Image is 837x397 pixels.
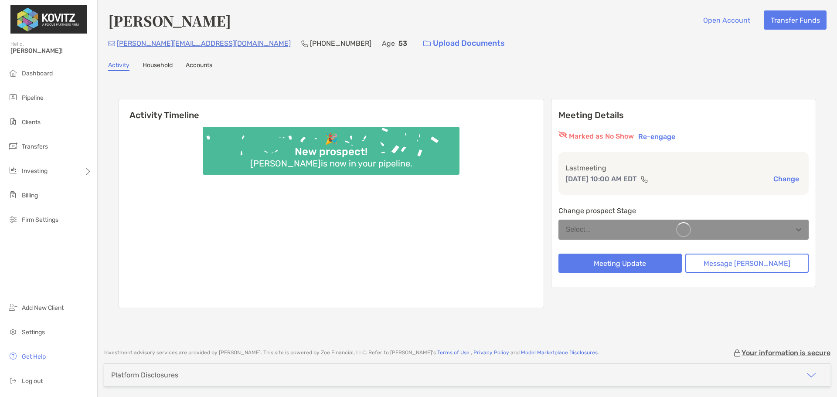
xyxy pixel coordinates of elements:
img: firm-settings icon [8,214,18,224]
button: Transfer Funds [764,10,827,30]
span: Pipeline [22,94,44,102]
span: Clients [22,119,41,126]
img: add_new_client icon [8,302,18,312]
a: Terms of Use [437,349,470,356]
img: clients icon [8,116,18,127]
a: Upload Documents [418,34,510,53]
a: Activity [108,61,129,71]
span: Log out [22,377,43,385]
button: Change [771,174,802,183]
span: Firm Settings [22,216,58,224]
img: Email Icon [108,41,115,46]
button: Re-engage [636,131,678,142]
p: Investment advisory services are provided by [PERSON_NAME] . This site is powered by Zoe Financia... [104,349,599,356]
span: Transfers [22,143,48,150]
img: Phone Icon [301,40,308,47]
img: Zoe Logo [10,3,87,35]
p: Last meeting [565,163,802,173]
span: Dashboard [22,70,53,77]
p: Change prospect Stage [558,205,809,216]
span: [PERSON_NAME]! [10,47,92,54]
a: Privacy Policy [473,349,509,356]
img: billing icon [8,190,18,200]
img: button icon [423,41,431,47]
p: Age [382,38,395,49]
p: 53 [398,38,407,49]
p: Marked as No Show [569,131,634,142]
button: Message [PERSON_NAME] [685,254,809,273]
img: get-help icon [8,351,18,361]
p: [PHONE_NUMBER] [310,38,371,49]
img: pipeline icon [8,92,18,102]
span: Get Help [22,353,46,360]
div: New prospect! [291,146,371,158]
img: logout icon [8,375,18,386]
span: Settings [22,329,45,336]
a: Household [143,61,173,71]
p: [DATE] 10:00 AM EDT [565,173,637,184]
p: Meeting Details [558,110,809,121]
div: 🎉 [321,133,341,146]
img: investing icon [8,165,18,176]
p: Your information is secure [742,349,830,357]
h6: Activity Timeline [119,99,544,120]
button: Meeting Update [558,254,682,273]
a: Model Marketplace Disclosures [521,349,598,356]
img: settings icon [8,326,18,337]
div: Platform Disclosures [111,371,178,379]
span: Investing [22,167,48,175]
a: Accounts [186,61,212,71]
p: [PERSON_NAME][EMAIL_ADDRESS][DOMAIN_NAME] [117,38,291,49]
div: [PERSON_NAME] is now in your pipeline. [247,158,416,169]
img: communication type [640,176,648,183]
img: red eyr [558,131,567,138]
span: Billing [22,192,38,199]
button: Open Account [696,10,757,30]
img: icon arrow [806,370,817,380]
img: dashboard icon [8,68,18,78]
span: Add New Client [22,304,64,312]
h4: [PERSON_NAME] [108,10,231,31]
img: transfers icon [8,141,18,151]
